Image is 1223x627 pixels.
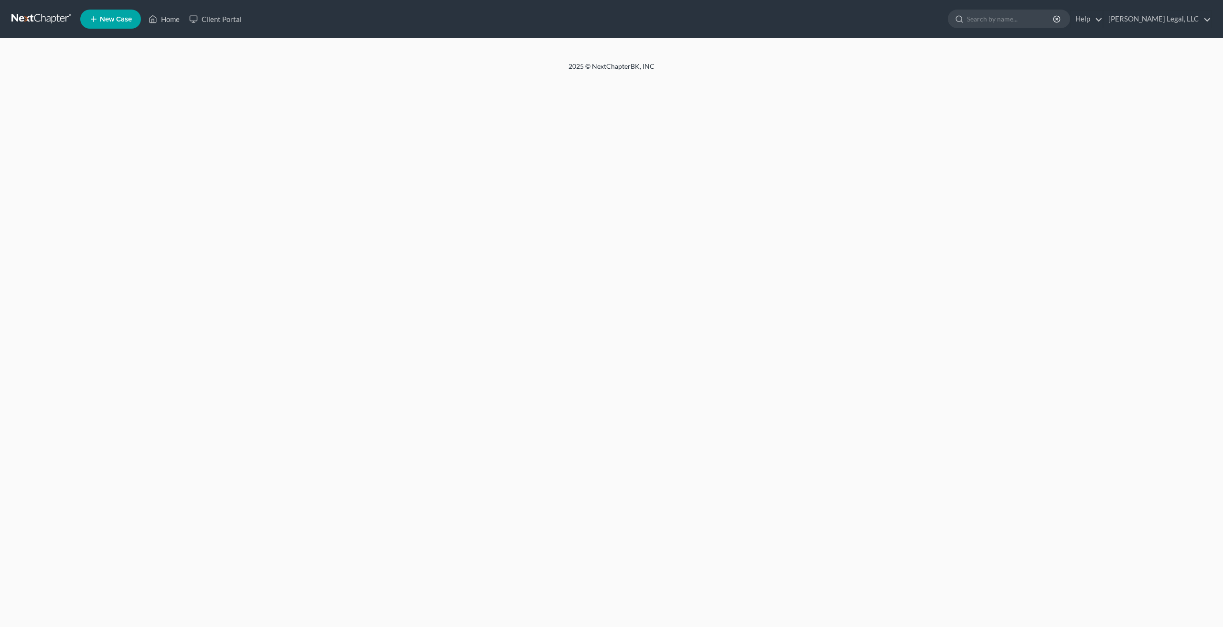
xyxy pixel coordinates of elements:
[1104,11,1211,28] a: [PERSON_NAME] Legal, LLC
[339,62,884,79] div: 2025 © NextChapterBK, INC
[1071,11,1103,28] a: Help
[144,11,184,28] a: Home
[184,11,247,28] a: Client Portal
[100,16,132,23] span: New Case
[967,10,1054,28] input: Search by name...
